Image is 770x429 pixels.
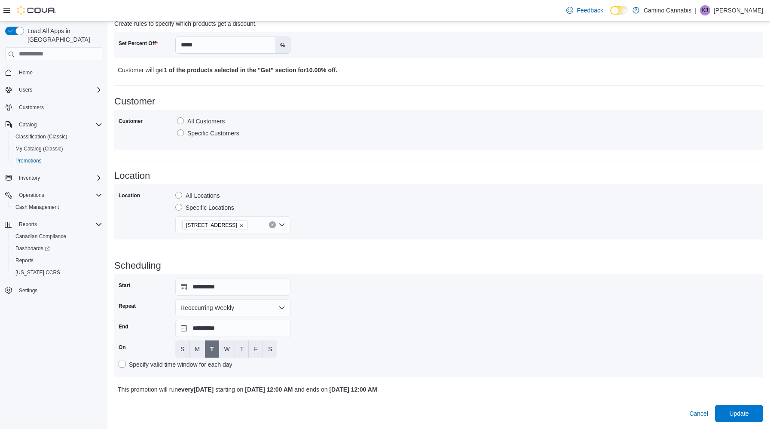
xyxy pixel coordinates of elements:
p: | [695,5,697,15]
span: Settings [19,287,37,294]
button: Cash Management [9,201,106,213]
input: Press the down key to open a popover containing a calendar. [175,320,290,337]
button: S [263,340,277,358]
button: Settings [2,284,106,296]
span: Reports [12,255,102,266]
span: Promotions [15,157,42,164]
p: This promotion will run starting on and ends on [118,384,599,395]
b: 1 of the products selected in the "Get" section for 10.00% off . [164,67,337,74]
a: Customers [15,102,47,113]
span: Cash Management [12,202,102,212]
button: Classification (Classic) [9,131,106,143]
a: Dashboards [9,242,106,254]
p: Customer will get [118,65,599,75]
b: every [DATE] [178,386,214,393]
button: Customers [2,101,106,113]
span: Home [15,67,102,78]
label: Location [119,192,140,199]
label: Start [119,282,130,289]
label: % [275,37,290,53]
span: W [224,345,230,353]
span: Promotions [12,156,102,166]
button: Canadian Compliance [9,230,106,242]
button: Operations [2,189,106,201]
button: Cancel [686,405,712,422]
span: Dashboards [12,243,102,254]
button: Inventory [15,173,43,183]
h3: Customer [114,96,763,107]
a: Classification (Classic) [12,132,71,142]
span: Customers [15,102,102,113]
span: S [268,345,272,353]
a: Dashboards [12,243,53,254]
span: Reports [19,221,37,228]
div: Kevin Josephs [700,5,710,15]
button: Users [15,85,36,95]
span: Feedback [577,6,603,15]
label: All Locations [175,190,220,201]
h3: Location [114,171,763,181]
span: T [240,345,244,353]
b: [DATE] 12:00 AM [245,386,293,393]
button: [US_STATE] CCRS [9,267,106,279]
input: Press the down key to open a popover containing a calendar. [175,279,290,296]
span: Catalog [15,120,102,130]
span: My Catalog (Classic) [12,144,102,154]
a: Canadian Compliance [12,231,70,242]
button: Reports [9,254,106,267]
label: Repeat [119,303,136,309]
button: Update [715,405,763,422]
button: Inventory [2,172,106,184]
span: My Catalog (Classic) [15,145,63,152]
label: On [119,344,126,351]
p: Camino Cannabis [644,5,691,15]
button: Remove 7291 Fraser St. from selection in this group [239,223,244,228]
button: Operations [15,190,48,200]
a: [US_STATE] CCRS [12,267,64,278]
span: Inventory [15,173,102,183]
a: Settings [15,285,41,296]
span: F [254,345,258,353]
img: Cova [17,6,56,15]
label: Set Percent Off [119,40,158,47]
span: Update [729,409,749,418]
span: Operations [15,190,102,200]
span: 7291 Fraser St. [182,221,248,230]
button: Users [2,84,106,96]
span: Classification (Classic) [12,132,102,142]
a: My Catalog (Classic) [12,144,67,154]
a: Promotions [12,156,45,166]
span: M [195,345,200,353]
span: Inventory [19,175,40,181]
span: Classification (Classic) [15,133,67,140]
span: Canadian Compliance [15,233,66,240]
b: [DATE] 12:00 AM [329,386,377,393]
span: S [180,345,184,353]
span: Operations [19,192,44,199]
label: Customer [119,118,143,125]
label: All Customers [177,116,225,126]
span: Dashboards [15,245,50,252]
button: M [189,340,205,358]
button: S [175,340,189,358]
span: Catalog [19,121,37,128]
button: F [249,340,263,358]
button: Clear input [269,221,276,228]
label: Specific Locations [175,202,234,213]
input: Dark Mode [610,6,628,15]
button: T [205,340,219,358]
span: Reports [15,257,34,264]
button: Reoccurring Weekly [175,299,290,316]
button: Reports [2,218,106,230]
a: Reports [12,255,37,266]
span: Users [15,85,102,95]
span: [STREET_ADDRESS] [186,221,237,230]
a: Cash Management [12,202,62,212]
span: Canadian Compliance [12,231,102,242]
span: Cancel [689,409,708,418]
span: Customers [19,104,44,111]
button: Reports [15,219,40,230]
button: T [235,340,249,358]
span: Washington CCRS [12,267,102,278]
span: T [210,345,214,353]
